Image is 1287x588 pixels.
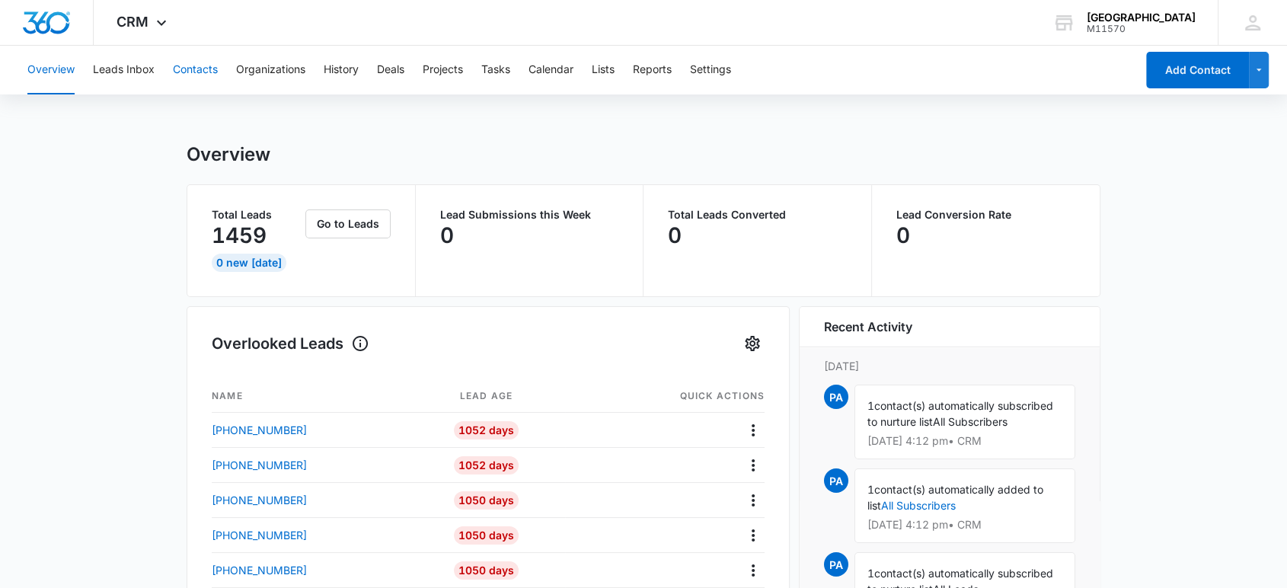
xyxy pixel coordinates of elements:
button: Reports [633,46,672,94]
p: [PHONE_NUMBER] [212,562,307,578]
a: [PHONE_NUMBER] [212,492,407,508]
p: 0 [440,223,454,248]
div: 1052 Days [454,421,519,439]
span: CRM [117,14,148,30]
div: account name [1087,11,1196,24]
p: [DATE] [824,358,1075,374]
button: Calendar [529,46,573,94]
a: [PHONE_NUMBER] [212,422,407,438]
div: 1052 Days [454,456,519,475]
span: PA [824,552,848,577]
p: Lead Submissions this Week [440,209,619,220]
button: Actions [741,488,765,512]
span: 1 [867,399,874,412]
p: [PHONE_NUMBER] [212,457,307,473]
button: Lists [592,46,615,94]
button: Go to Leads [305,209,391,238]
button: Overview [27,46,75,94]
span: PA [824,468,848,493]
button: Actions [741,418,765,442]
button: Add Contact [1146,52,1249,88]
a: Go to Leads [305,217,391,230]
p: [PHONE_NUMBER] [212,492,307,508]
a: [PHONE_NUMBER] [212,457,407,473]
p: Total Leads [212,209,302,220]
span: 1 [867,483,874,496]
h1: Overlooked Leads [212,332,369,355]
h6: Recent Activity [824,318,912,336]
p: Lead Conversion Rate [896,209,1076,220]
div: 0 New [DATE] [212,254,286,272]
th: Lead age [407,380,565,413]
p: [DATE] 4:12 pm • CRM [867,436,1062,446]
p: 0 [896,223,910,248]
span: contact(s) automatically subscribed to nurture list [867,399,1053,428]
button: Tasks [481,46,510,94]
button: Deals [377,46,404,94]
p: 0 [668,223,682,248]
p: [PHONE_NUMBER] [212,527,307,543]
div: account id [1087,24,1196,34]
button: Settings [740,331,765,356]
p: [PHONE_NUMBER] [212,422,307,438]
th: Quick actions [565,380,765,413]
button: History [324,46,359,94]
span: PA [824,385,848,409]
button: Organizations [236,46,305,94]
a: [PHONE_NUMBER] [212,527,407,543]
button: Actions [741,523,765,547]
button: Settings [690,46,731,94]
button: Actions [741,453,765,477]
button: Actions [741,558,765,582]
div: 1050 Days [454,561,519,580]
span: 1 [867,567,874,580]
h1: Overview [187,143,270,166]
button: Leads Inbox [93,46,155,94]
span: All Subscribers [933,415,1008,428]
button: Contacts [173,46,218,94]
div: 1050 Days [454,491,519,510]
div: 1050 Days [454,526,519,545]
p: [DATE] 4:12 pm • CRM [867,519,1062,530]
th: Name [212,380,407,413]
a: All Subscribers [881,499,956,512]
button: Projects [423,46,463,94]
span: contact(s) automatically added to list [867,483,1043,512]
p: Total Leads Converted [668,209,847,220]
a: [PHONE_NUMBER] [212,562,407,578]
p: 1459 [212,223,267,248]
